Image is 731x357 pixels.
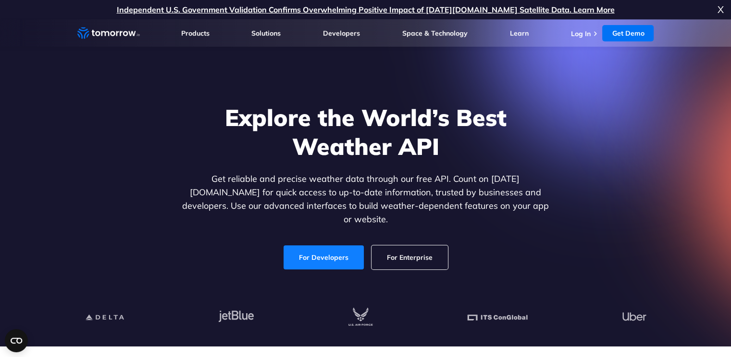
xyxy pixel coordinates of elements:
[284,245,364,269] a: For Developers
[602,25,654,41] a: Get Demo
[180,103,551,161] h1: Explore the World’s Best Weather API
[372,245,448,269] a: For Enterprise
[117,5,615,14] a: Independent U.S. Government Validation Confirms Overwhelming Positive Impact of [DATE][DOMAIN_NAM...
[251,29,281,38] a: Solutions
[402,29,468,38] a: Space & Technology
[77,26,140,40] a: Home link
[5,329,28,352] button: Open CMP widget
[570,29,590,38] a: Log In
[180,172,551,226] p: Get reliable and precise weather data through our free API. Count on [DATE][DOMAIN_NAME] for quic...
[181,29,210,38] a: Products
[323,29,360,38] a: Developers
[510,29,529,38] a: Learn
